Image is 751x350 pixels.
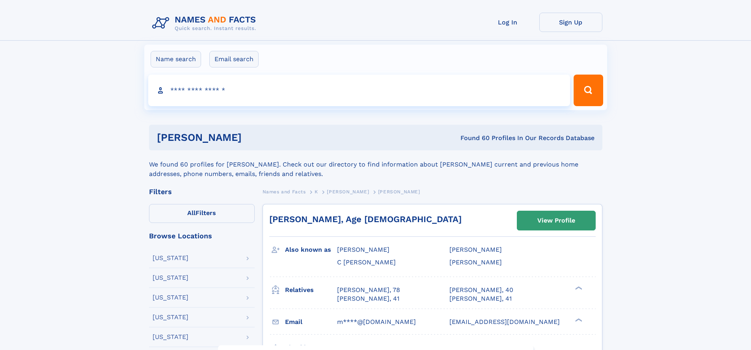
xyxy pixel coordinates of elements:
span: [EMAIL_ADDRESS][DOMAIN_NAME] [449,318,560,326]
a: [PERSON_NAME] [327,187,369,197]
h1: [PERSON_NAME] [157,133,351,142]
label: Name search [151,51,201,67]
label: Filters [149,204,255,223]
div: [US_STATE] [153,275,188,281]
span: All [187,209,196,217]
a: [PERSON_NAME], 41 [337,294,399,303]
input: search input [148,75,570,106]
a: Sign Up [539,13,602,32]
span: [PERSON_NAME] [378,189,420,195]
span: K [315,189,318,195]
div: Found 60 Profiles In Our Records Database [351,134,594,142]
div: Browse Locations [149,232,255,240]
div: ❯ [573,317,583,322]
span: [PERSON_NAME] [337,246,389,253]
a: Log In [476,13,539,32]
span: [PERSON_NAME] [327,189,369,195]
label: Email search [209,51,259,67]
a: [PERSON_NAME], 78 [337,286,400,294]
img: Logo Names and Facts [149,13,263,34]
span: C [PERSON_NAME] [337,258,396,266]
a: [PERSON_NAME], Age [DEMOGRAPHIC_DATA] [269,214,462,224]
a: View Profile [517,211,595,230]
div: ❯ [573,285,583,290]
span: [PERSON_NAME] [449,258,502,266]
span: [PERSON_NAME] [449,246,502,253]
h3: Email [285,315,337,329]
a: [PERSON_NAME], 41 [449,294,512,303]
div: [US_STATE] [153,255,188,261]
a: [PERSON_NAME], 40 [449,286,513,294]
a: Names and Facts [263,187,306,197]
div: We found 60 profiles for [PERSON_NAME]. Check out our directory to find information about [PERSON... [149,150,602,179]
h3: Also known as [285,243,337,256]
div: [US_STATE] [153,314,188,320]
button: Search Button [574,75,603,106]
div: [US_STATE] [153,294,188,301]
h3: Relatives [285,283,337,297]
div: Filters [149,188,255,195]
div: [US_STATE] [153,334,188,340]
a: K [315,187,318,197]
div: View Profile [537,211,575,230]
